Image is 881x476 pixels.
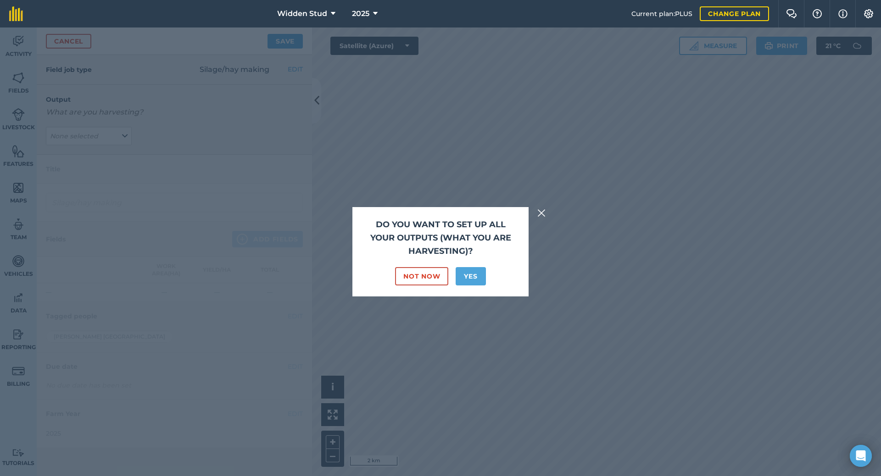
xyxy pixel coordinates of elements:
[631,9,692,19] span: Current plan : PLUS
[9,6,23,21] img: fieldmargin Logo
[850,445,872,467] div: Open Intercom Messenger
[812,9,823,18] img: A question mark icon
[352,8,369,19] span: 2025
[456,267,485,285] button: Yes
[395,267,448,285] button: Not Now
[363,218,518,257] h2: Do you want to set up all your outputs (what you are harvesting)?
[786,9,797,18] img: Two speech bubbles overlapping with the left bubble in the forefront
[863,9,874,18] img: A cog icon
[537,208,546,219] img: svg+xml;base64,PHN2ZyB4bWxucz0iaHR0cDovL3d3dy53My5vcmcvMjAwMC9zdmciIHdpZHRoPSIyMiIgaGVpZ2h0PSIzMC...
[277,8,327,19] span: Widden Stud
[700,6,769,21] a: Change plan
[838,8,848,19] img: svg+xml;base64,PHN2ZyB4bWxucz0iaHR0cDovL3d3dy53My5vcmcvMjAwMC9zdmciIHdpZHRoPSIxNyIgaGVpZ2h0PSIxNy...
